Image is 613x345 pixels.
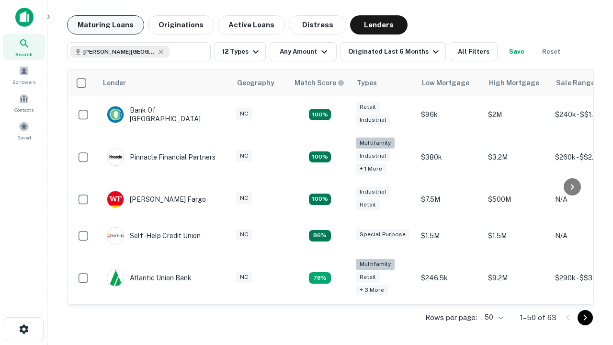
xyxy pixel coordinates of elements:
[483,254,550,302] td: $9.2M
[416,218,483,254] td: $1.5M
[3,117,45,143] a: Saved
[107,149,124,165] img: picture
[356,150,390,161] div: Industrial
[236,229,252,240] div: NC
[350,15,408,34] button: Lenders
[17,134,31,141] span: Saved
[3,62,45,88] a: Borrowers
[357,77,377,89] div: Types
[97,69,231,96] th: Lender
[15,50,33,58] span: Search
[416,133,483,181] td: $380k
[356,199,380,210] div: Retail
[356,272,380,283] div: Retail
[356,259,395,270] div: Multifamily
[107,227,201,244] div: Self-help Credit Union
[356,229,409,240] div: Special Purpose
[107,191,124,207] img: picture
[295,78,342,88] h6: Match Score
[356,115,390,126] div: Industrial
[578,310,593,325] button: Go to next page
[356,285,388,296] div: + 3 more
[107,106,124,123] img: picture
[215,42,266,61] button: 12 Types
[309,272,331,284] div: Matching Properties: 10, hasApolloMatch: undefined
[107,106,222,123] div: Bank Of [GEOGRAPHIC_DATA]
[107,270,124,286] img: picture
[483,133,550,181] td: $3.2M
[556,77,595,89] div: Sale Range
[341,42,446,61] button: Originated Last 6 Months
[351,69,416,96] th: Types
[107,149,216,166] div: Pinnacle Financial Partners
[489,77,539,89] div: High Mortgage
[236,193,252,204] div: NC
[218,15,285,34] button: Active Loans
[236,108,252,119] div: NC
[483,69,550,96] th: High Mortgage
[501,42,532,61] button: Save your search to get updates of matches that match your search criteria.
[270,42,337,61] button: Any Amount
[425,312,477,323] p: Rows per page:
[107,228,124,244] img: picture
[15,8,34,27] img: capitalize-icon.png
[416,96,483,133] td: $96k
[289,15,346,34] button: Distress
[483,96,550,133] td: $2M
[450,42,498,61] button: All Filters
[107,269,192,287] div: Atlantic Union Bank
[3,34,45,60] a: Search
[416,254,483,302] td: $246.5k
[231,69,289,96] th: Geography
[356,102,380,113] div: Retail
[481,310,505,324] div: 50
[483,181,550,218] td: $500M
[536,42,567,61] button: Reset
[416,69,483,96] th: Low Mortgage
[14,106,34,114] span: Contacts
[107,191,206,208] div: [PERSON_NAME] Fargo
[565,268,613,314] iframe: Chat Widget
[295,78,344,88] div: Capitalize uses an advanced AI algorithm to match your search with the best lender. The match sco...
[236,150,252,161] div: NC
[309,109,331,120] div: Matching Properties: 15, hasApolloMatch: undefined
[309,194,331,205] div: Matching Properties: 14, hasApolloMatch: undefined
[309,230,331,241] div: Matching Properties: 11, hasApolloMatch: undefined
[289,69,351,96] th: Capitalize uses an advanced AI algorithm to match your search with the best lender. The match sco...
[520,312,556,323] p: 1–50 of 63
[67,15,144,34] button: Maturing Loans
[422,77,469,89] div: Low Mortgage
[237,77,274,89] div: Geography
[236,272,252,283] div: NC
[12,78,35,86] span: Borrowers
[148,15,214,34] button: Originations
[356,163,386,174] div: + 1 more
[348,46,442,57] div: Originated Last 6 Months
[3,90,45,115] a: Contacts
[356,138,395,149] div: Multifamily
[83,47,155,56] span: [PERSON_NAME][GEOGRAPHIC_DATA], [GEOGRAPHIC_DATA]
[416,181,483,218] td: $7.5M
[356,186,390,197] div: Industrial
[309,151,331,163] div: Matching Properties: 23, hasApolloMatch: undefined
[483,218,550,254] td: $1.5M
[103,77,126,89] div: Lender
